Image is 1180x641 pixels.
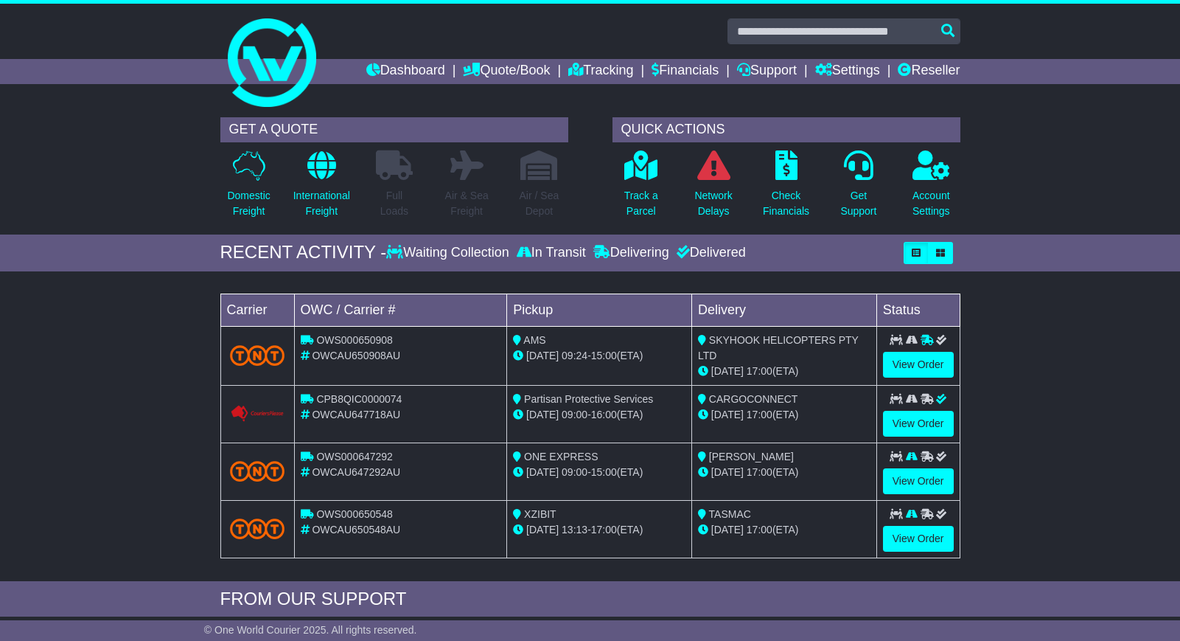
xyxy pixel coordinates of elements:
[591,524,617,536] span: 17:00
[230,405,285,423] img: GetCarrierServiceLogo
[591,409,617,420] span: 16:00
[204,624,417,636] span: © One World Courier 2025. All rights reserved.
[737,59,797,84] a: Support
[883,526,954,552] a: View Order
[709,393,798,405] span: CARGOCONNECT
[523,334,545,346] span: AMS
[652,59,719,84] a: Financials
[747,365,772,377] span: 17:00
[883,352,954,378] a: View Order
[562,466,587,478] span: 09:00
[507,294,692,326] td: Pickup
[698,465,870,480] div: (ETA)
[220,242,387,263] div: RECENT ACTIVITY -
[526,409,559,420] span: [DATE]
[513,407,685,423] div: - (ETA)
[312,466,400,478] span: OWCAU647292AU
[520,188,559,219] p: Air / Sea Depot
[883,468,954,494] a: View Order
[513,465,685,480] div: - (ETA)
[698,364,870,379] div: (ETA)
[376,188,413,219] p: Full Loads
[513,522,685,538] div: - (ETA)
[711,365,744,377] span: [DATE]
[226,150,270,227] a: DomesticFreight
[673,245,746,261] div: Delivered
[513,348,685,364] div: - (ETA)
[876,294,960,326] td: Status
[711,466,744,478] span: [DATE]
[366,59,445,84] a: Dashboard
[840,188,876,219] p: Get Support
[762,150,810,227] a: CheckFinancials
[562,524,587,536] span: 13:13
[230,345,285,365] img: TNT_Domestic.png
[839,150,877,227] a: GetSupport
[912,188,950,219] p: Account Settings
[747,409,772,420] span: 17:00
[524,451,598,462] span: ONE EXPRESS
[227,188,270,219] p: Domestic Freight
[513,245,590,261] div: In Transit
[463,59,550,84] a: Quote/Book
[883,411,954,437] a: View Order
[316,393,402,405] span: CPB8QIC0000074
[694,150,733,227] a: NetworkDelays
[312,350,400,361] span: OWCAU650908AU
[624,188,658,219] p: Track a Parcel
[591,466,617,478] span: 15:00
[312,409,400,420] span: OWCAU647718AU
[386,245,512,261] div: Waiting Collection
[763,188,809,219] p: Check Financials
[220,589,960,610] div: FROM OUR SUPPORT
[698,407,870,423] div: (ETA)
[591,350,617,361] span: 15:00
[698,522,870,538] div: (ETA)
[562,350,587,361] span: 09:24
[694,188,732,219] p: Network Delays
[709,451,794,462] span: [PERSON_NAME]
[526,524,559,536] span: [DATE]
[293,150,351,227] a: InternationalFreight
[590,245,673,261] div: Delivering
[711,409,744,420] span: [DATE]
[612,117,960,142] div: QUICK ACTIONS
[220,294,294,326] td: Carrier
[316,451,393,462] span: OWS000647292
[230,519,285,538] img: TNT_Domestic.png
[912,150,951,227] a: AccountSettings
[312,524,400,536] span: OWCAU650548AU
[691,294,876,326] td: Delivery
[294,294,507,326] td: OWC / Carrier #
[747,524,772,536] span: 17:00
[624,150,659,227] a: Track aParcel
[524,508,556,520] span: XZIBIT
[524,393,653,405] span: Partisan Protective Services
[562,409,587,420] span: 09:00
[230,461,285,481] img: TNT_Domestic.png
[709,508,751,520] span: TASMAC
[747,466,772,478] span: 17:00
[698,334,859,361] span: SKYHOOK HELICOPTERS PTY LTD
[568,59,633,84] a: Tracking
[526,466,559,478] span: [DATE]
[316,334,393,346] span: OWS000650908
[711,524,744,536] span: [DATE]
[898,59,960,84] a: Reseller
[220,117,568,142] div: GET A QUOTE
[815,59,880,84] a: Settings
[445,188,489,219] p: Air & Sea Freight
[293,188,350,219] p: International Freight
[316,508,393,520] span: OWS000650548
[526,350,559,361] span: [DATE]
